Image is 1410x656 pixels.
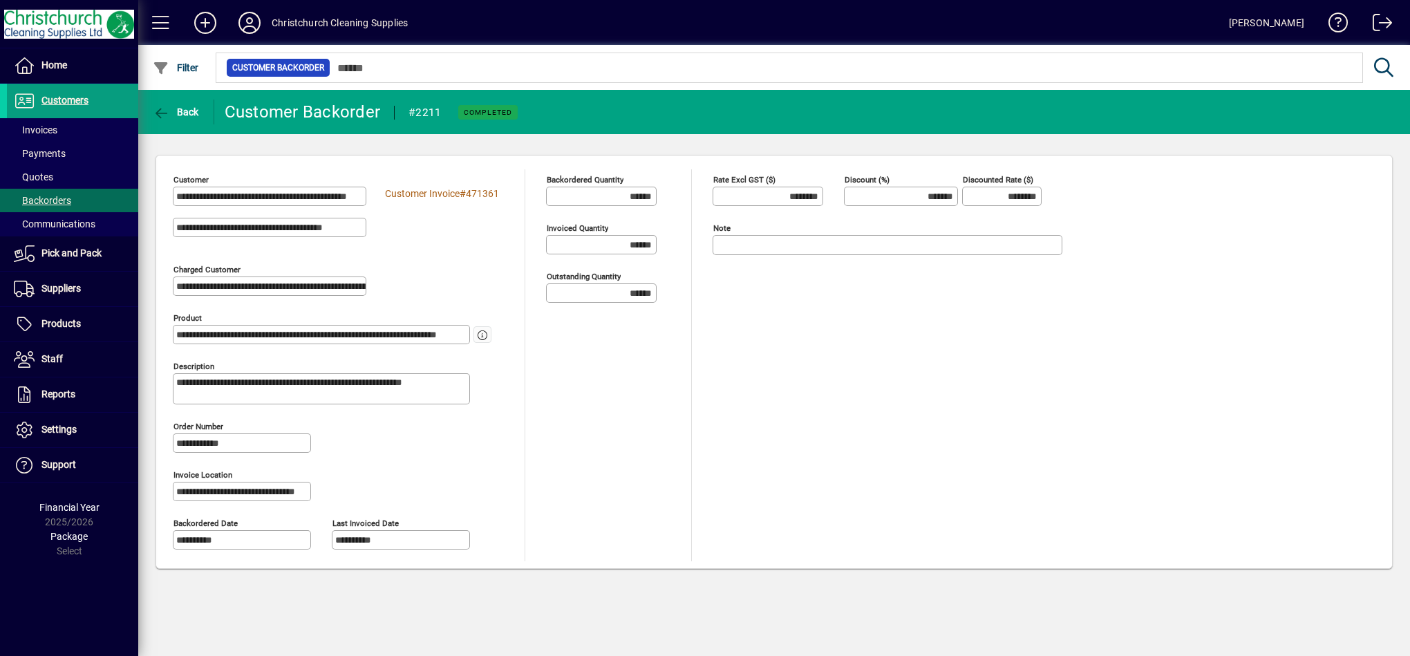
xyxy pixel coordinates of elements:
[385,188,460,199] span: Customer Invoice
[7,307,138,341] a: Products
[7,165,138,189] a: Quotes
[232,61,324,75] span: Customer Backorder
[153,62,199,73] span: Filter
[41,459,76,470] span: Support
[466,188,499,199] span: 471361
[225,101,381,123] div: Customer Backorder
[380,186,504,201] a: Customer Invoice#471361
[547,223,608,233] mat-label: Invoiced Quantity
[7,118,138,142] a: Invoices
[41,318,81,329] span: Products
[464,108,512,117] span: Completed
[963,175,1033,185] mat-label: Discounted rate ($)
[7,48,138,83] a: Home
[50,531,88,542] span: Package
[460,188,466,199] span: #
[14,218,95,229] span: Communications
[41,353,63,364] span: Staff
[41,95,88,106] span: Customers
[41,388,75,400] span: Reports
[547,272,621,281] mat-label: Outstanding Quantity
[14,171,53,182] span: Quotes
[173,362,214,371] mat-label: Description
[1362,3,1393,48] a: Logout
[713,223,731,233] mat-label: Note
[41,59,67,71] span: Home
[408,102,441,124] div: #2211
[272,12,408,34] div: Christchurch Cleaning Supplies
[173,265,241,274] mat-label: Charged Customer
[149,100,203,124] button: Back
[7,142,138,165] a: Payments
[183,10,227,35] button: Add
[173,518,238,528] mat-label: Backordered date
[7,448,138,482] a: Support
[138,100,214,124] app-page-header-button: Back
[7,236,138,271] a: Pick and Pack
[7,377,138,412] a: Reports
[7,413,138,447] a: Settings
[14,148,66,159] span: Payments
[153,106,199,118] span: Back
[41,247,102,259] span: Pick and Pack
[7,189,138,212] a: Backorders
[7,342,138,377] a: Staff
[332,518,399,528] mat-label: Last invoiced date
[7,272,138,306] a: Suppliers
[547,175,623,185] mat-label: Backordered Quantity
[149,55,203,80] button: Filter
[14,124,57,135] span: Invoices
[14,195,71,206] span: Backorders
[7,212,138,236] a: Communications
[173,175,209,185] mat-label: Customer
[173,313,202,323] mat-label: Product
[173,422,223,431] mat-label: Order number
[1229,12,1304,34] div: [PERSON_NAME]
[227,10,272,35] button: Profile
[1318,3,1348,48] a: Knowledge Base
[39,502,100,513] span: Financial Year
[845,175,890,185] mat-label: Discount (%)
[173,470,232,480] mat-label: Invoice location
[41,424,77,435] span: Settings
[41,283,81,294] span: Suppliers
[713,175,775,185] mat-label: Rate excl GST ($)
